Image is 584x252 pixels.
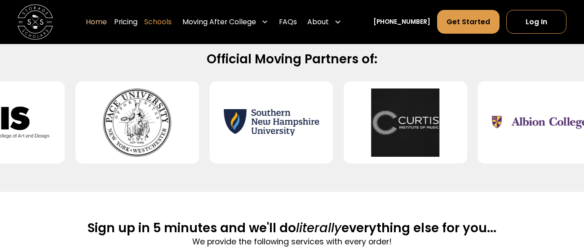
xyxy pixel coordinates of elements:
a: FAQs [279,10,297,35]
a: Home [86,10,107,35]
p: We provide the following services with every order! [88,236,496,248]
div: Moving After College [182,17,256,27]
div: About [307,17,329,27]
img: Storage Scholars main logo [18,4,53,40]
span: literally [296,219,341,237]
div: About [304,10,345,35]
a: Get Started [437,10,499,34]
a: [PHONE_NUMBER] [373,18,430,27]
div: Moving After College [179,10,272,35]
h2: Sign up in 5 minutes and we'll do everything else for you... [88,220,496,236]
img: Curtis Institute of Music [358,88,453,157]
a: Log In [506,10,566,34]
img: Southern New Hampshire University [224,88,319,157]
h2: Official Moving Partners of: [29,51,555,67]
a: Pricing [114,10,137,35]
a: Schools [144,10,172,35]
img: Pace University - Pleasantville [89,88,185,157]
